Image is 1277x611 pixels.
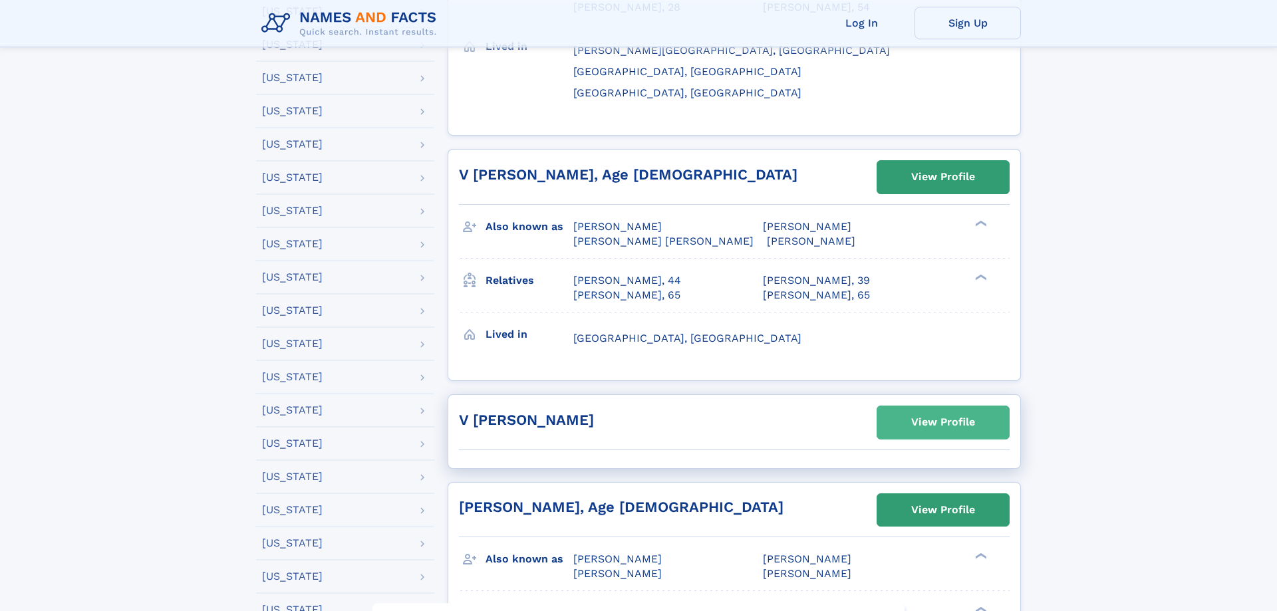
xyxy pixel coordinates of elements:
a: Sign Up [915,7,1021,39]
div: [US_STATE] [262,538,323,549]
a: [PERSON_NAME], 39 [763,273,870,288]
div: [US_STATE] [262,471,323,482]
h3: Also known as [486,215,573,238]
div: [US_STATE] [262,139,323,150]
div: ❯ [972,219,988,227]
div: View Profile [911,407,975,437]
a: [PERSON_NAME], 65 [763,288,870,303]
a: V [PERSON_NAME], Age [DEMOGRAPHIC_DATA] [459,166,797,183]
div: [US_STATE] [262,39,323,50]
span: [GEOGRAPHIC_DATA], [GEOGRAPHIC_DATA] [573,332,801,344]
div: [US_STATE] [262,372,323,382]
h3: Also known as [486,548,573,570]
span: [GEOGRAPHIC_DATA], [GEOGRAPHIC_DATA] [573,86,801,99]
div: [US_STATE] [262,438,323,449]
span: [PERSON_NAME] [763,220,851,233]
div: [US_STATE] [262,505,323,515]
span: [PERSON_NAME] [763,567,851,580]
div: View Profile [911,162,975,192]
div: [US_STATE] [262,571,323,582]
span: [PERSON_NAME] [PERSON_NAME] [573,235,754,247]
a: [PERSON_NAME], 65 [573,288,680,303]
div: [US_STATE] [262,405,323,416]
div: ❯ [972,273,988,282]
span: [PERSON_NAME] [573,220,662,233]
div: ❯ [972,552,988,560]
span: [PERSON_NAME] [763,552,851,565]
span: [PERSON_NAME] [573,567,662,580]
div: [US_STATE] [262,239,323,249]
div: [US_STATE] [262,338,323,349]
div: [US_STATE] [262,172,323,183]
a: [PERSON_NAME], 44 [573,273,681,288]
div: [US_STATE] [262,305,323,316]
a: Log In [808,7,915,39]
h3: Relatives [486,269,573,292]
div: [US_STATE] [262,205,323,216]
a: View Profile [877,406,1009,438]
a: V [PERSON_NAME] [459,412,594,428]
div: [US_STATE] [262,272,323,283]
div: [US_STATE] [262,72,323,83]
a: View Profile [877,161,1009,193]
h3: Lived in [486,323,573,346]
a: View Profile [877,494,1009,526]
div: View Profile [911,495,975,525]
a: [PERSON_NAME], Age [DEMOGRAPHIC_DATA] [459,499,783,515]
span: [PERSON_NAME] [767,235,855,247]
img: Logo Names and Facts [256,5,448,41]
span: [PERSON_NAME] [573,552,662,565]
span: [GEOGRAPHIC_DATA], [GEOGRAPHIC_DATA] [573,65,801,78]
span: [PERSON_NAME][GEOGRAPHIC_DATA], [GEOGRAPHIC_DATA] [573,44,890,57]
div: [US_STATE] [262,106,323,116]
